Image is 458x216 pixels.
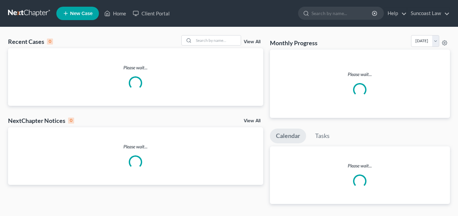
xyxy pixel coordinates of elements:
[311,7,373,19] input: Search by name...
[270,39,318,47] h3: Monthly Progress
[270,129,306,143] a: Calendar
[8,64,263,71] p: Please wait...
[244,40,261,44] a: View All
[68,118,74,124] div: 0
[47,39,53,45] div: 0
[8,38,53,46] div: Recent Cases
[244,119,261,123] a: View All
[129,7,173,19] a: Client Portal
[407,7,450,19] a: Suncoast Law
[270,162,450,169] p: Please wait...
[70,11,93,16] span: New Case
[275,71,445,78] p: Please wait...
[384,7,407,19] a: Help
[101,7,129,19] a: Home
[309,129,336,143] a: Tasks
[8,143,263,150] p: Please wait...
[8,117,74,125] div: NextChapter Notices
[194,35,241,45] input: Search by name...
